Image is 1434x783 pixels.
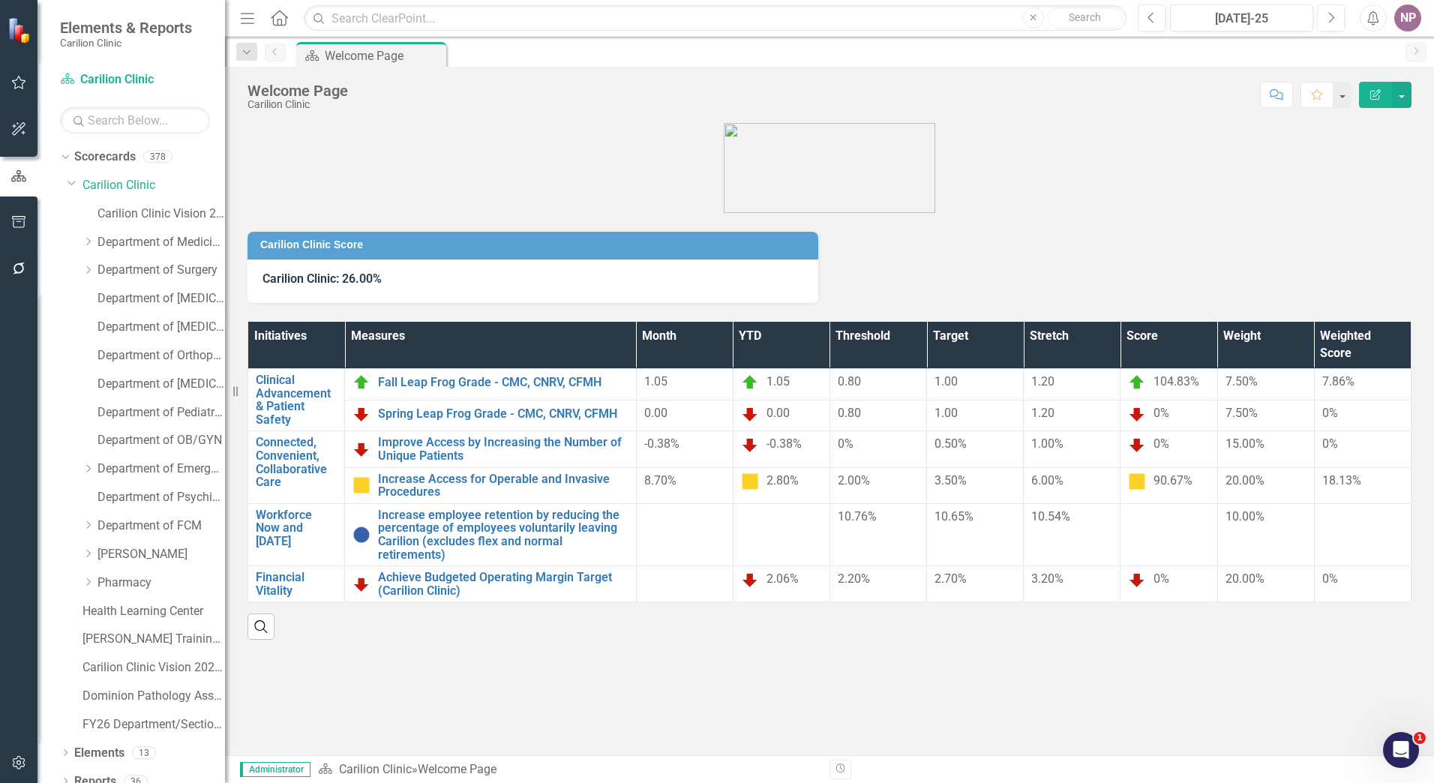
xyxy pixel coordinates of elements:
div: Carilion Clinic [247,99,348,110]
a: Workforce Now and [DATE] [256,508,337,548]
a: Dominion Pathology Associates [82,688,225,705]
a: Improve Access by Increasing the Number of Unique Patients [378,436,628,462]
a: Increase employee retention by reducing the percentage of employees voluntarily leaving Carilion ... [378,508,628,561]
a: Achieve Budgeted Operating Margin Target (Carilion Clinic) [378,571,628,597]
a: Department of [MEDICAL_DATA] [97,290,225,307]
a: Department of [MEDICAL_DATA] Test [97,319,225,336]
td: Double-Click to Edit Right Click for Context Menu [345,400,637,431]
span: 7.50% [1225,406,1258,420]
button: NP [1394,4,1421,31]
img: Caution [352,476,370,494]
img: Caution [1128,472,1146,490]
span: 0% [838,436,853,451]
a: Pharmacy [97,574,225,592]
span: 0% [1153,571,1169,586]
a: Connected, Convenient, Collaborative Care [256,436,337,488]
img: Below Plan [741,571,759,589]
td: Double-Click to Edit Right Click for Context Menu [248,369,345,431]
td: Double-Click to Edit Right Click for Context Menu [345,431,637,467]
span: 0% [1322,406,1338,420]
a: Carilion Clinic [60,71,210,88]
span: 0% [1322,436,1338,451]
button: Search [1048,7,1123,28]
img: On Target [352,373,370,391]
a: Spring Leap Frog Grade - CMC, CNRV, CFMH [378,407,628,421]
span: 7.86% [1322,374,1354,388]
span: 0.00 [644,406,667,420]
span: 2.80% [766,473,799,487]
span: 18.13% [1322,473,1361,487]
img: Below Plan [1128,571,1146,589]
a: Department of Emergency Medicine [97,460,225,478]
span: Administrator [240,762,310,777]
span: 20.00% [1225,473,1264,487]
a: Department of Pediatrics [97,404,225,421]
td: Double-Click to Edit Right Click for Context Menu [248,431,345,503]
div: [DATE]-25 [1175,10,1308,28]
span: 104.83% [1153,374,1199,388]
h3: Carilion Clinic Score [260,239,811,250]
a: FY26 Department/Section Example Scorecard [82,716,225,733]
div: 378 [143,151,172,163]
span: 0.80 [838,374,861,388]
td: Double-Click to Edit Right Click for Context Menu [248,566,345,602]
span: 10.54% [1031,509,1070,523]
a: Department of [MEDICAL_DATA] [97,376,225,393]
span: 0% [1153,406,1169,420]
a: Clinical Advancement & Patient Safety [256,373,337,426]
iframe: Intercom live chat [1383,732,1419,768]
span: 0.00 [766,406,790,420]
span: 1.00% [1031,436,1063,451]
span: 1 [1414,732,1426,744]
span: 8.70% [644,473,676,487]
span: 2.70% [934,571,967,586]
a: Department of OB/GYN [97,432,225,449]
a: [PERSON_NAME] Training Scorecard 8/23 [82,631,225,648]
div: Welcome Page [247,82,348,99]
td: Double-Click to Edit Right Click for Context Menu [345,467,637,503]
a: [PERSON_NAME] [97,546,225,563]
a: Carilion Clinic Vision 2025 Scorecard [97,205,225,223]
a: Department of Medicine [97,234,225,251]
td: Double-Click to Edit Right Click for Context Menu [345,503,637,565]
span: Carilion Clinic: 26.00% [262,271,382,286]
img: carilion%20clinic%20logo%202.0.png [724,123,935,213]
span: -0.38% [766,437,802,451]
div: » [318,761,818,778]
img: Below Plan [1128,405,1146,423]
span: Elements & Reports [60,19,192,37]
img: On Target [741,373,759,391]
a: Scorecards [74,148,136,166]
span: 0.50% [934,436,967,451]
div: Welcome Page [325,46,442,65]
a: Department of Orthopaedics [97,347,225,364]
span: 20.00% [1225,571,1264,586]
a: Health Learning Center [82,603,225,620]
img: Below Plan [352,575,370,593]
span: 1.05 [644,374,667,388]
span: 7.50% [1225,374,1258,388]
td: Double-Click to Edit Right Click for Context Menu [345,566,637,602]
img: Below Plan [741,436,759,454]
span: 1.05 [766,374,790,388]
img: Below Plan [741,405,759,423]
small: Carilion Clinic [60,37,192,49]
span: 0% [1322,571,1338,586]
a: Increase Access for Operable and Invasive Procedures [378,472,628,499]
span: 15.00% [1225,436,1264,451]
input: Search Below... [60,107,210,133]
span: Search [1069,11,1101,23]
span: 2.00% [838,473,870,487]
img: Below Plan [352,440,370,458]
span: 3.20% [1031,571,1063,586]
a: Department of Surgery [97,262,225,279]
td: Double-Click to Edit Right Click for Context Menu [248,503,345,565]
a: Carilion Clinic Vision 2025 (Full Version) [82,659,225,676]
span: 1.00 [934,374,958,388]
a: Carilion Clinic [339,762,412,776]
div: 13 [132,746,156,759]
span: 6.00% [1031,473,1063,487]
span: 10.00% [1225,509,1264,523]
img: Below Plan [352,405,370,423]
